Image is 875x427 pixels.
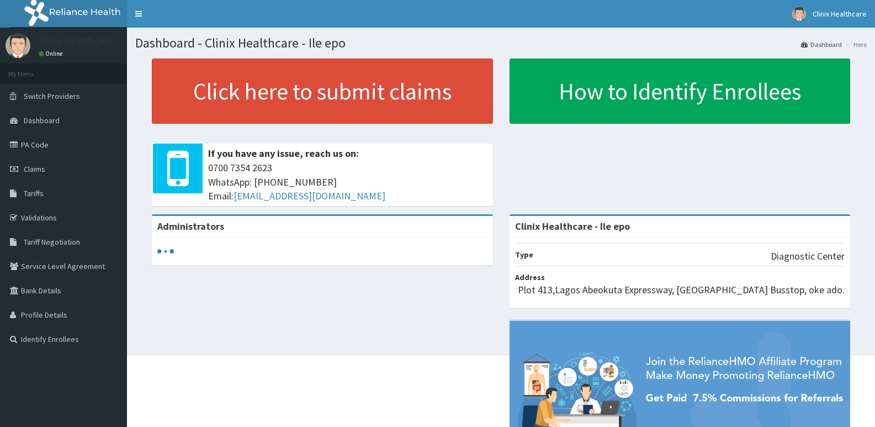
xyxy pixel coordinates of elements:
[510,59,851,124] a: How to Identify Enrollees
[157,243,174,260] svg: audio-loading
[515,272,545,282] b: Address
[39,50,65,57] a: Online
[208,147,359,160] b: If you have any issue, reach us on:
[6,33,30,58] img: User Image
[801,40,842,49] a: Dashboard
[843,40,867,49] li: Here
[813,9,867,19] span: Clinix Healthcare
[792,7,806,21] img: User Image
[157,220,224,233] b: Administrators
[515,220,630,233] strong: Clinix Healthcare - Ile epo
[24,115,60,125] span: Dashboard
[771,249,845,263] p: Diagnostic Center
[24,237,80,247] span: Tariff Negotiation
[518,283,845,297] p: Plot 413,Lagos Abeokuta Expressway, [GEOGRAPHIC_DATA] Busstop, oke ado.
[135,36,867,50] h1: Dashboard - Clinix Healthcare - Ile epo
[24,188,44,198] span: Tariffs
[152,59,493,124] a: Click here to submit claims
[24,91,80,101] span: Switch Providers
[234,189,385,202] a: [EMAIL_ADDRESS][DOMAIN_NAME]
[208,161,487,203] span: 0700 7354 2623 WhatsApp: [PHONE_NUMBER] Email:
[24,164,45,174] span: Claims
[39,36,113,46] p: Clinix Healthcare
[515,250,533,260] b: Type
